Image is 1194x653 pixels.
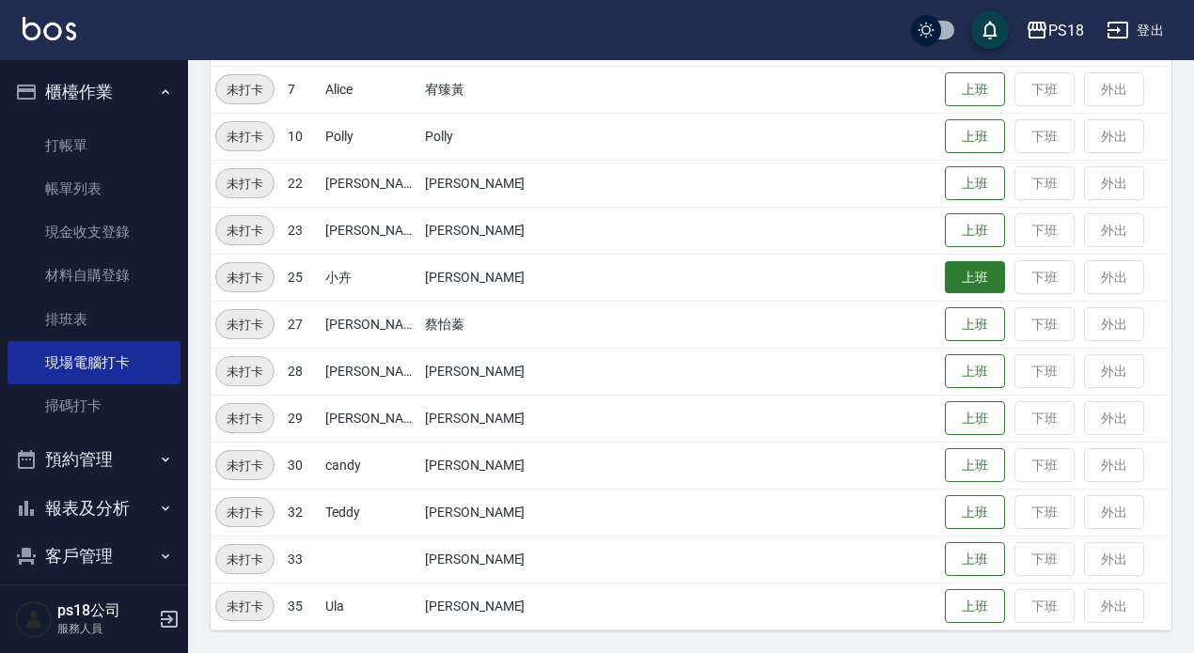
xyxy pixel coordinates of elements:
[321,395,420,442] td: [PERSON_NAME]
[283,489,321,536] td: 32
[420,301,642,348] td: 蔡怡蓁
[321,348,420,395] td: [PERSON_NAME]
[420,536,642,583] td: [PERSON_NAME]
[321,489,420,536] td: Teddy
[420,254,642,301] td: [PERSON_NAME]
[216,174,274,194] span: 未打卡
[945,307,1005,342] button: 上班
[283,207,321,254] td: 23
[971,11,1009,49] button: save
[1018,11,1092,50] button: PS18
[945,119,1005,154] button: 上班
[321,254,420,301] td: 小卉
[8,68,181,117] button: 櫃檯作業
[945,542,1005,577] button: 上班
[8,210,181,254] a: 現金收支登錄
[216,597,274,616] span: 未打卡
[945,495,1005,530] button: 上班
[945,213,1005,248] button: 上班
[57,601,153,620] h5: ps18公司
[420,66,642,113] td: 宥臻黃
[8,124,181,167] a: 打帳單
[216,409,274,428] span: 未打卡
[321,207,420,254] td: [PERSON_NAME]
[945,589,1005,624] button: 上班
[420,395,642,442] td: [PERSON_NAME]
[420,583,642,630] td: [PERSON_NAME]
[8,298,181,341] a: 排班表
[945,448,1005,483] button: 上班
[8,532,181,581] button: 客戶管理
[945,354,1005,389] button: 上班
[57,620,153,637] p: 服務人員
[420,207,642,254] td: [PERSON_NAME]
[321,442,420,489] td: candy
[420,113,642,160] td: Polly
[216,221,274,241] span: 未打卡
[321,66,420,113] td: Alice
[216,315,274,334] span: 未打卡
[283,583,321,630] td: 35
[216,362,274,381] span: 未打卡
[8,435,181,484] button: 預約管理
[420,489,642,536] td: [PERSON_NAME]
[945,72,1005,107] button: 上班
[216,456,274,475] span: 未打卡
[8,484,181,533] button: 報表及分析
[321,113,420,160] td: Polly
[945,261,1005,294] button: 上班
[23,17,76,40] img: Logo
[8,384,181,428] a: 掃碼打卡
[216,127,274,147] span: 未打卡
[283,301,321,348] td: 27
[15,600,53,638] img: Person
[216,80,274,100] span: 未打卡
[321,583,420,630] td: Ula
[283,395,321,442] td: 29
[321,301,420,348] td: [PERSON_NAME]
[8,341,181,384] a: 現場電腦打卡
[420,348,642,395] td: [PERSON_NAME]
[8,254,181,297] a: 材料自購登錄
[420,160,642,207] td: [PERSON_NAME]
[216,503,274,522] span: 未打卡
[945,166,1005,201] button: 上班
[283,254,321,301] td: 25
[1048,19,1084,42] div: PS18
[1099,13,1171,48] button: 登出
[283,160,321,207] td: 22
[945,401,1005,436] button: 上班
[321,160,420,207] td: [PERSON_NAME]
[283,113,321,160] td: 10
[283,442,321,489] td: 30
[420,442,642,489] td: [PERSON_NAME]
[283,536,321,583] td: 33
[8,167,181,210] a: 帳單列表
[8,581,181,630] button: 員工及薪資
[283,66,321,113] td: 7
[216,550,274,569] span: 未打卡
[283,348,321,395] td: 28
[216,268,274,288] span: 未打卡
